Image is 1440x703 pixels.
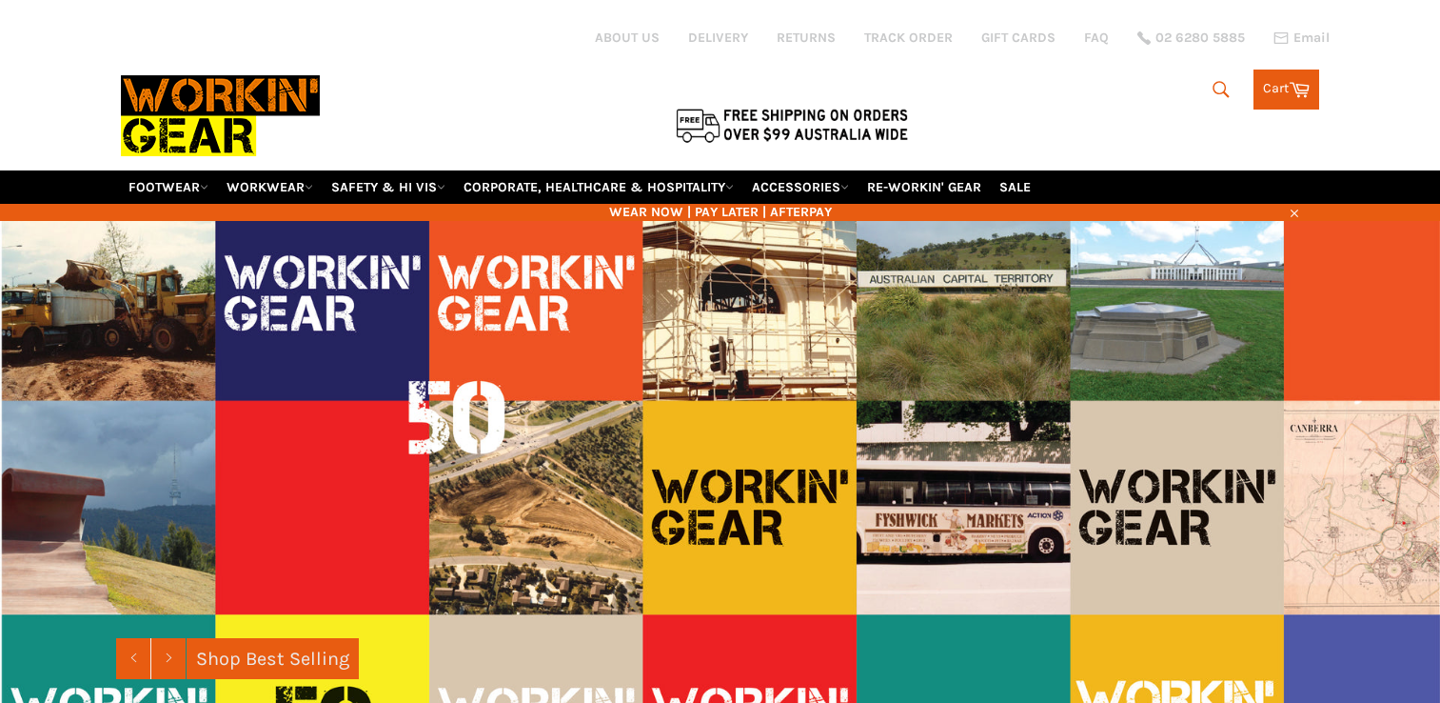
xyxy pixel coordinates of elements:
a: Cart [1253,70,1319,110]
span: Email [1293,31,1330,45]
a: FAQ [1084,29,1109,47]
a: RE-WORKIN' GEAR [859,171,989,204]
a: SALE [992,171,1038,204]
a: 02 6280 5885 [1137,31,1245,45]
a: RETURNS [777,29,836,47]
a: WORKWEAR [219,171,321,204]
a: Email [1273,30,1330,46]
a: TRACK ORDER [864,29,953,47]
a: GIFT CARDS [981,29,1055,47]
a: SAFETY & HI VIS [324,171,453,204]
a: Shop Best Selling [187,638,359,679]
a: CORPORATE, HEALTHCARE & HOSPITALITY [456,171,741,204]
a: FOOTWEAR [121,171,216,204]
img: Workin Gear leaders in Workwear, Safety Boots, PPE, Uniforms. Australia's No.1 in Workwear [121,62,320,170]
img: Flat $9.95 shipping Australia wide [673,105,911,145]
a: ACCESSORIES [744,171,857,204]
span: WEAR NOW | PAY LATER | AFTERPAY [121,203,1320,221]
a: DELIVERY [688,29,748,47]
a: ABOUT US [595,29,660,47]
span: 02 6280 5885 [1155,31,1245,45]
